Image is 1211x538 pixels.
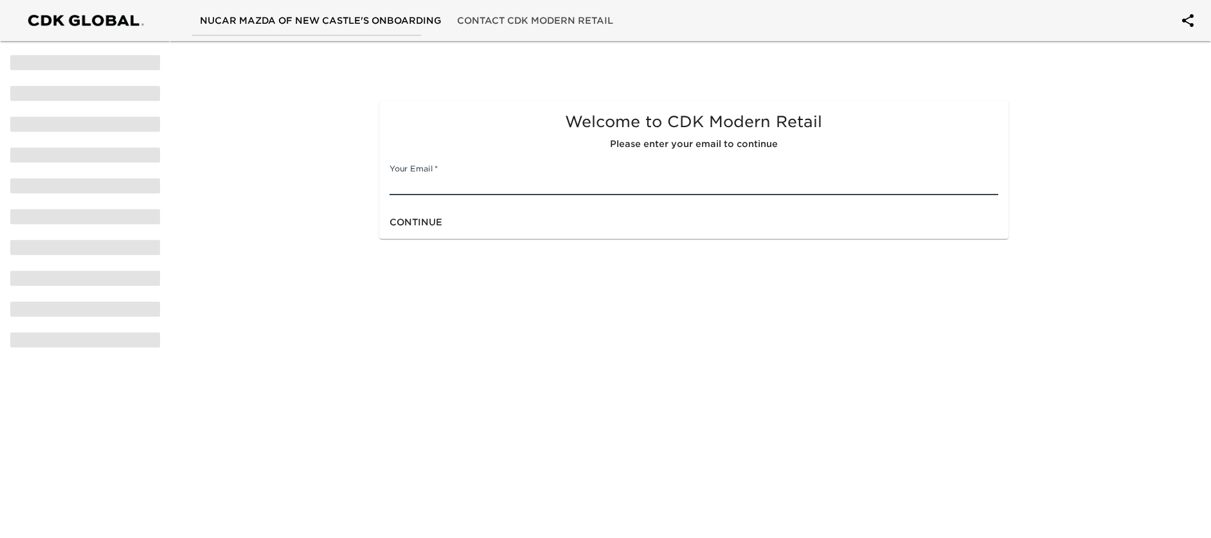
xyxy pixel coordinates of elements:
[1172,5,1203,36] button: account of current user
[390,112,998,132] h5: Welcome to CDK Modern Retail
[390,137,998,152] h6: Please enter your email to continue
[390,214,442,230] span: Continue
[390,165,438,173] label: Your Email
[200,13,442,29] span: Nucar Mazda of New Castle's Onboarding
[384,211,447,234] button: Continue
[457,13,613,29] span: Contact CDK Modern Retail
